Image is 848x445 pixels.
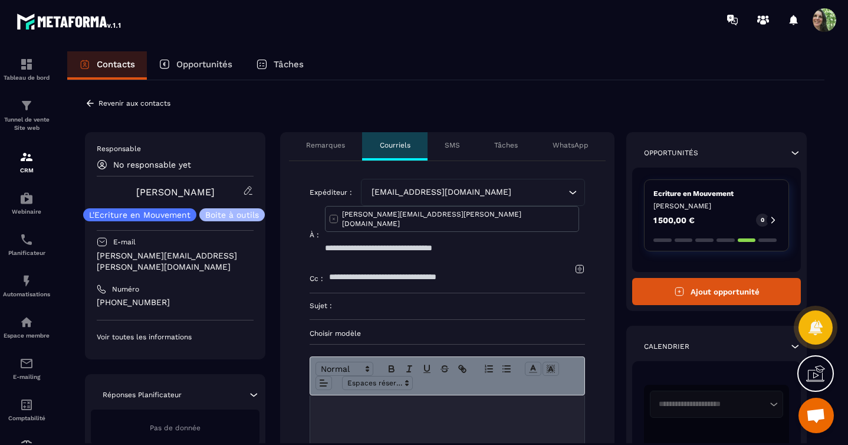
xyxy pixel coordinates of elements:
p: Ecriture en Mouvement [653,189,780,198]
a: automationsautomationsEspace membre [3,306,50,348]
p: SMS [445,140,460,150]
p: No responsable yet [113,160,191,169]
a: Tâches [244,51,315,80]
a: formationformationTunnel de vente Site web [3,90,50,141]
p: [PERSON_NAME][EMAIL_ADDRESS][PERSON_NAME][DOMAIN_NAME] [97,250,254,273]
img: formation [19,150,34,164]
p: CRM [3,167,50,174]
p: Courriels [380,140,410,150]
a: formationformationCRM [3,141,50,182]
p: E-mailing [3,374,50,380]
a: Contacts [67,51,147,80]
button: Ajout opportunité [632,278,801,305]
p: Espace membre [3,332,50,339]
a: formationformationTableau de bord [3,48,50,90]
p: Expéditeur : [310,188,352,197]
img: email [19,356,34,371]
p: Opportunités [644,148,698,158]
p: WhatsApp [553,140,589,150]
p: [PHONE_NUMBER] [97,297,254,308]
img: automations [19,274,34,288]
p: Tâches [274,59,304,70]
p: Remarques [306,140,345,150]
p: Numéro [112,284,139,294]
p: Sujet : [310,301,332,310]
p: [PERSON_NAME] [653,201,780,211]
p: À : [310,230,319,240]
a: automationsautomationsAutomatisations [3,265,50,306]
img: logo [17,11,123,32]
p: Réponses Planificateur [103,390,182,400]
img: formation [19,99,34,113]
a: Opportunités [147,51,244,80]
p: Boite à outils [205,211,259,219]
p: Responsable [97,144,254,153]
p: Tunnel de vente Site web [3,116,50,132]
p: Tâches [494,140,518,150]
a: emailemailE-mailing [3,348,50,389]
a: automationsautomationsWebinaire [3,182,50,224]
p: Tableau de bord [3,74,50,81]
img: accountant [19,398,34,412]
div: Search for option [361,179,585,206]
p: 1 500,00 € [653,216,695,224]
a: accountantaccountantComptabilité [3,389,50,430]
p: L'Ecriture en Mouvement [89,211,190,219]
p: Contacts [97,59,135,70]
p: Comptabilité [3,415,50,421]
a: [PERSON_NAME] [136,186,215,198]
img: automations [19,315,34,329]
p: Choisir modèle [310,329,585,338]
p: Revenir aux contacts [98,99,170,107]
span: Pas de donnée [150,424,201,432]
p: Webinaire [3,208,50,215]
div: Ouvrir le chat [798,398,834,433]
img: formation [19,57,34,71]
p: Voir toutes les informations [97,332,254,342]
img: scheduler [19,233,34,247]
p: E-mail [113,237,136,247]
p: Cc : [310,274,323,283]
p: Automatisations [3,291,50,297]
span: [EMAIL_ADDRESS][DOMAIN_NAME] [369,186,514,199]
a: schedulerschedulerPlanificateur [3,224,50,265]
p: Planificateur [3,250,50,256]
p: [PERSON_NAME][EMAIL_ADDRESS][PERSON_NAME][DOMAIN_NAME] [342,210,576,228]
p: 0 [761,216,764,224]
input: Search for option [514,186,566,199]
img: automations [19,191,34,205]
p: Calendrier [644,342,689,351]
p: Opportunités [176,59,232,70]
